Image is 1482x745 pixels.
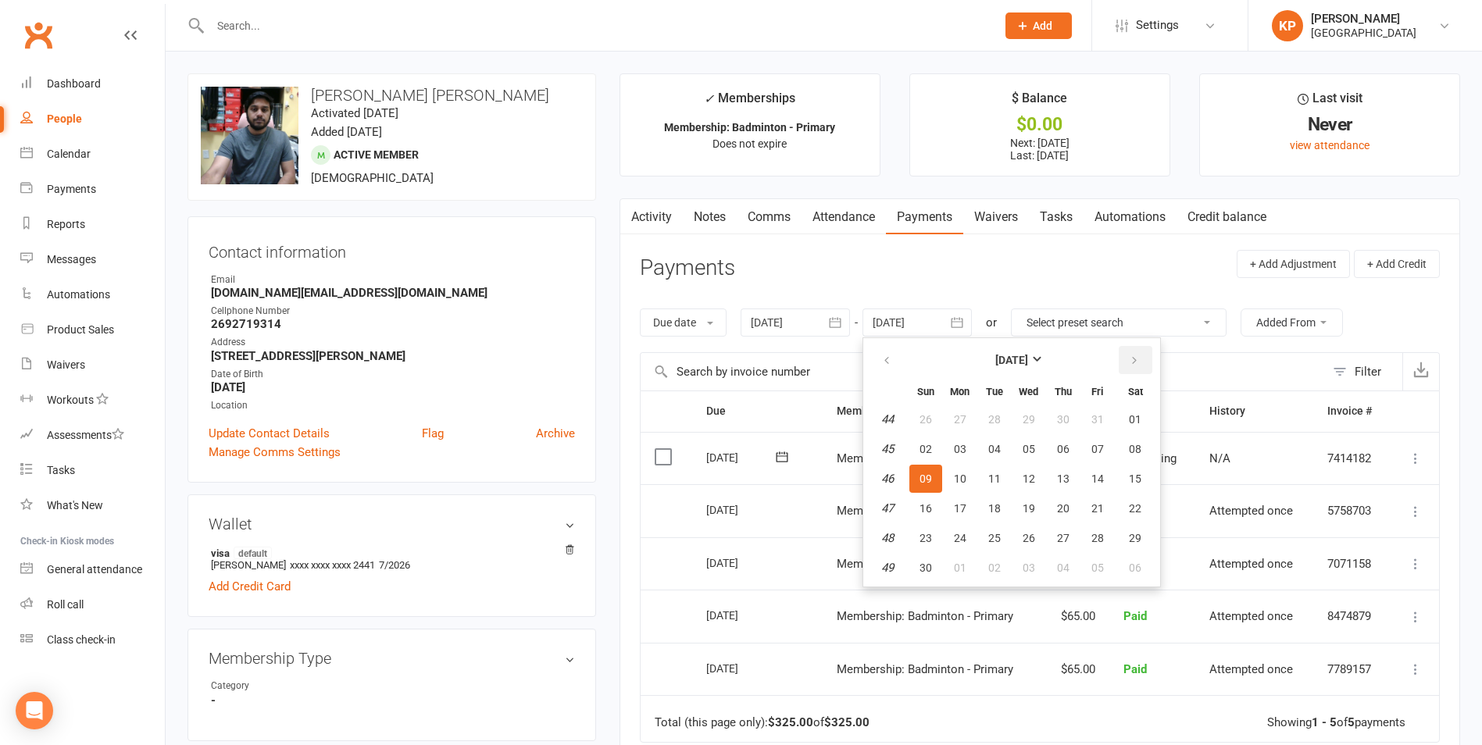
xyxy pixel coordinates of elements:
span: default [234,547,272,559]
span: 24 [954,532,966,544]
small: Thursday [1055,386,1072,397]
span: 26 [1023,532,1035,544]
span: Add [1033,20,1052,32]
button: 06 [1047,435,1080,463]
button: 02 [978,554,1011,582]
button: 27 [1047,524,1080,552]
span: 11 [988,472,1001,485]
h3: Wallet [209,515,575,533]
span: 15 [1129,472,1141,485]
button: 02 [909,435,942,463]
a: Reports [20,207,165,242]
button: 20 [1047,494,1080,522]
div: Memberships [704,88,795,117]
div: [PERSON_NAME] [1311,12,1416,26]
div: Reports [47,218,85,230]
small: Tuesday [986,386,1003,397]
td: 7414182 [1313,432,1390,485]
span: 08 [1129,443,1141,455]
span: 03 [1023,561,1035,574]
button: 06 [1116,554,1155,582]
div: Messages [47,253,96,266]
span: 30 [920,561,932,574]
a: Tasks [20,453,165,488]
div: Total (this page only): of [655,716,870,729]
button: 26 [1012,524,1045,552]
div: Cellphone Number [211,304,575,319]
span: 05 [1091,561,1104,574]
span: 20 [1057,502,1070,515]
span: 06 [1129,561,1141,574]
div: Address [211,335,575,350]
span: Paid [1123,662,1147,676]
span: 19 [1023,502,1035,515]
span: Attempted once [1209,609,1293,623]
button: 01 [1116,405,1155,433]
button: 21 [1081,494,1114,522]
strong: $325.00 [768,715,813,729]
div: Waivers [47,358,85,371]
a: Clubworx [19,16,58,55]
em: 46 [881,472,894,486]
span: 06 [1057,443,1070,455]
div: Location [211,398,575,413]
div: or [986,313,997,332]
a: Automations [1084,199,1177,235]
div: Email [211,273,575,287]
time: Activated [DATE] [311,106,398,120]
th: Invoice # [1313,391,1390,431]
div: KP [1272,10,1303,41]
span: Does not expire [712,137,787,150]
span: Membership: Badminton - Primary [837,609,1013,623]
a: Credit balance [1177,199,1277,235]
span: 02 [920,443,932,455]
button: 29 [1012,405,1045,433]
button: 31 [1081,405,1114,433]
li: [PERSON_NAME] [209,544,575,573]
button: 30 [909,554,942,582]
a: Payments [886,199,963,235]
a: Activity [620,199,683,235]
button: + Add Credit [1354,250,1440,278]
time: Added [DATE] [311,125,382,139]
a: Flag [422,424,444,443]
span: 05 [1023,443,1035,455]
span: Membership: Badminton - Primary [837,662,1013,676]
button: 15 [1116,465,1155,493]
div: [GEOGRAPHIC_DATA] [1311,26,1416,40]
input: Search... [205,15,985,37]
strong: [STREET_ADDRESS][PERSON_NAME] [211,349,575,363]
button: 14 [1081,465,1114,493]
button: 24 [944,524,977,552]
a: Dashboard [20,66,165,102]
a: view attendance [1290,139,1370,151]
button: 16 [909,494,942,522]
button: 13 [1047,465,1080,493]
span: 26 [920,413,932,426]
strong: [DATE] [995,354,1028,366]
span: 07 [1091,443,1104,455]
th: Membership [823,391,1038,431]
em: 47 [881,501,894,515]
button: 28 [978,405,1011,433]
img: image1724187294.png [201,87,298,184]
span: 04 [988,443,1001,455]
small: Saturday [1128,386,1143,397]
span: 21 [1091,502,1104,515]
button: 27 [944,405,977,433]
div: Payments [47,183,96,195]
span: 29 [1129,532,1141,544]
span: 28 [1091,532,1104,544]
div: [DATE] [706,603,778,627]
button: 18 [978,494,1011,522]
a: People [20,102,165,137]
div: Category [211,679,340,693]
button: 05 [1012,435,1045,463]
span: 28 [988,413,1001,426]
div: $ Balance [1012,88,1067,116]
span: 29 [1023,413,1035,426]
strong: $325.00 [824,715,870,729]
div: [DATE] [706,445,778,469]
h3: Contact information [209,237,575,261]
h3: Membership Type [209,650,575,667]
